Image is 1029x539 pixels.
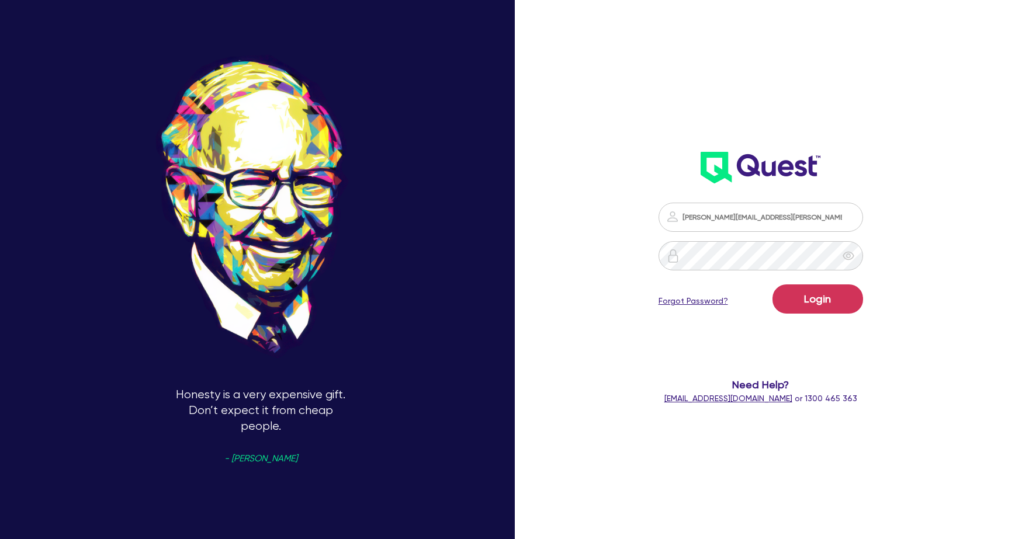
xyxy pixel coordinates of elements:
span: - [PERSON_NAME] [224,454,297,463]
a: [EMAIL_ADDRESS][DOMAIN_NAME] [664,394,792,403]
span: or 1300 465 363 [664,394,857,403]
img: icon-password [666,210,680,224]
img: wH2k97JdezQIQAAAABJRU5ErkJggg== [701,152,820,183]
span: eye [843,250,854,262]
input: Email address [659,203,863,232]
span: Need Help? [624,377,897,392]
button: Login [772,284,863,314]
img: icon-password [666,249,680,263]
a: Forgot Password? [659,295,728,307]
